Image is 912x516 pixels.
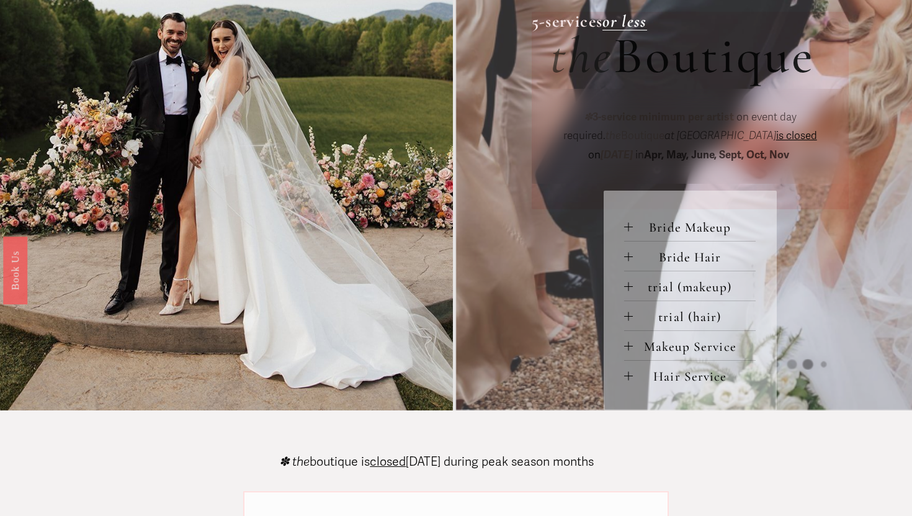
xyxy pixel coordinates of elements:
em: the [550,25,613,87]
button: Makeup Service [624,331,756,360]
span: Boutique [614,25,816,87]
span: closed [370,455,406,469]
span: trial (hair) [633,309,756,325]
em: at [GEOGRAPHIC_DATA] [664,129,776,142]
em: ✽ [584,111,592,124]
strong: Apr, May, June, Sept, Oct, Nov [644,148,789,161]
span: Boutique [606,129,664,142]
span: in [633,148,792,161]
strong: 5-services [532,11,603,32]
span: is closed [776,129,817,142]
button: Bride Makeup [624,212,756,241]
button: Bride Hair [624,242,756,271]
em: the [606,129,621,142]
span: Bride Hair [633,249,756,265]
strong: 3-service minimum per artist [592,111,734,124]
button: trial (hair) [624,301,756,330]
span: Makeup Service [633,338,756,355]
p: on [550,108,829,165]
button: Hair Service [624,361,756,390]
em: ✽ the [279,455,310,469]
a: or less [602,11,647,32]
span: Hair Service [633,368,756,384]
a: Book Us [3,236,27,304]
span: Bride Makeup [633,219,756,235]
button: trial (makeup) [624,271,756,301]
em: [DATE] [601,148,633,161]
span: trial (makeup) [633,279,756,295]
p: boutique is [DATE] during peak season months [279,456,594,469]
